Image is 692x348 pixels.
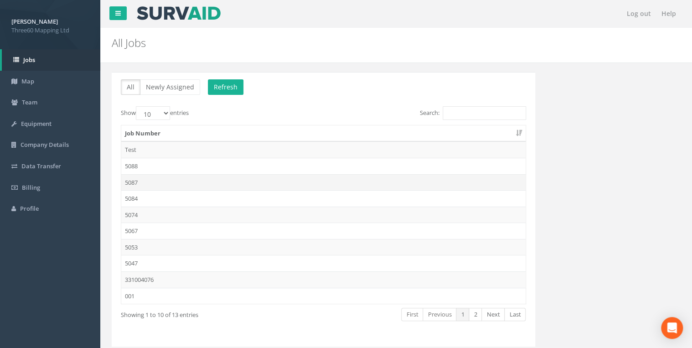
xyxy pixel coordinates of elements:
span: Map [21,77,34,85]
td: 5053 [121,239,526,255]
td: 5087 [121,174,526,191]
a: 2 [469,308,482,321]
strong: [PERSON_NAME] [11,17,58,26]
span: Billing [22,183,40,192]
td: Test [121,141,526,158]
a: [PERSON_NAME] Three60 Mapping Ltd [11,15,89,34]
div: Open Intercom Messenger [661,317,683,339]
td: 001 [121,288,526,304]
h2: All Jobs [112,37,584,49]
button: Newly Assigned [140,79,200,95]
div: Showing 1 to 10 of 13 entries [121,307,282,319]
td: 5088 [121,158,526,174]
a: Previous [423,308,456,321]
span: Company Details [21,140,69,149]
a: Next [481,308,505,321]
td: 5047 [121,255,526,271]
span: Data Transfer [21,162,61,170]
a: Jobs [2,49,100,71]
span: Three60 Mapping Ltd [11,26,89,35]
button: Refresh [208,79,243,95]
a: 1 [456,308,469,321]
span: Profile [20,204,39,213]
label: Search: [420,106,526,120]
a: Last [504,308,526,321]
input: Search: [443,106,526,120]
th: Job Number: activate to sort column ascending [121,125,526,142]
button: All [121,79,140,95]
span: Equipment [21,119,52,128]
select: Showentries [136,106,170,120]
span: Team [22,98,37,106]
label: Show entries [121,106,189,120]
td: 331004076 [121,271,526,288]
a: First [401,308,423,321]
span: Jobs [23,56,35,64]
td: 5067 [121,223,526,239]
td: 5084 [121,190,526,207]
td: 5074 [121,207,526,223]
